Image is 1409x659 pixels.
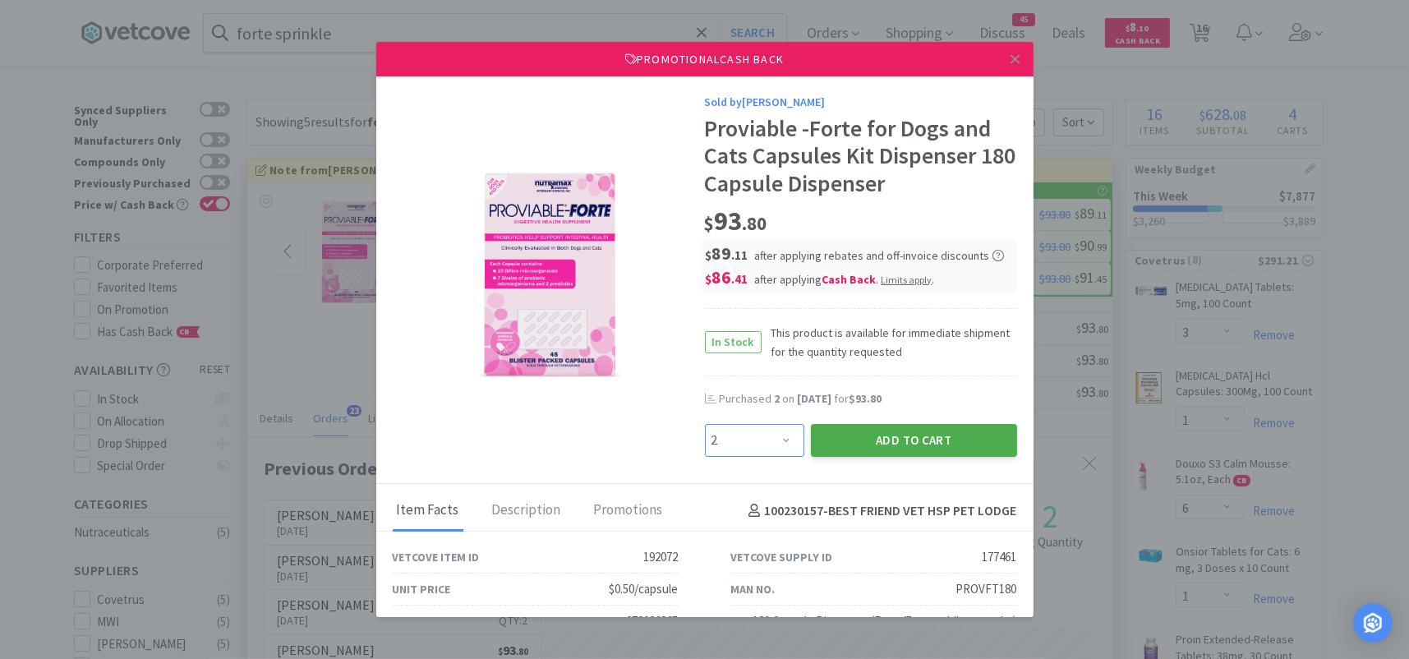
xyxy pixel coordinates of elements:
[706,242,748,265] span: 89
[393,580,451,598] div: Unit Price
[706,265,748,288] span: 86
[762,324,1017,361] span: This product is available for immediate shipment for the quantity requested
[610,579,679,599] div: $0.50/capsule
[644,547,679,567] div: 192072
[705,115,1017,198] div: Proviable -Forte for Dogs and Cats Capsules Kit Dispenser 180 Capsule Dispenser
[393,612,414,630] div: SKU
[393,548,480,566] div: Vetcove Item ID
[627,611,679,631] div: 078926865
[393,491,463,532] div: Item Facts
[732,271,748,287] span: . 41
[706,332,761,353] span: In Stock
[882,274,932,286] span: Limits apply
[488,491,565,532] div: Description
[753,611,1017,631] div: 180 Capsule Dispenser (Four 45 count blister packs)
[811,424,1017,457] button: Add to Cart
[720,391,1017,408] div: Purchased on for
[1353,603,1393,643] div: Open Intercom Messenger
[798,391,832,406] span: [DATE]
[956,579,1017,599] div: PROVFT180
[442,168,656,382] img: a957bc5c17e74b7a8fa750ceead1ca5a.png
[706,247,712,263] span: $
[755,272,935,287] span: after applying .
[705,212,715,235] span: $
[732,247,748,263] span: . 11
[731,580,776,598] div: Man No.
[705,93,1017,111] div: Sold by [PERSON_NAME]
[882,272,935,287] div: .
[822,272,877,287] i: Cash Back
[775,391,780,406] span: 2
[590,491,667,532] div: Promotions
[742,500,1017,522] h4: 100230157 - BEST FRIEND VET HSP PET LODGE
[983,547,1017,567] div: 177461
[743,212,767,235] span: . 80
[731,548,833,566] div: Vetcove Supply ID
[705,205,767,237] span: 93
[731,612,753,630] div: Size
[706,271,712,287] span: $
[850,391,882,406] span: $93.80
[755,248,1004,263] span: after applying rebates and off-invoice discounts
[376,42,1034,76] div: Promotional Cash Back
